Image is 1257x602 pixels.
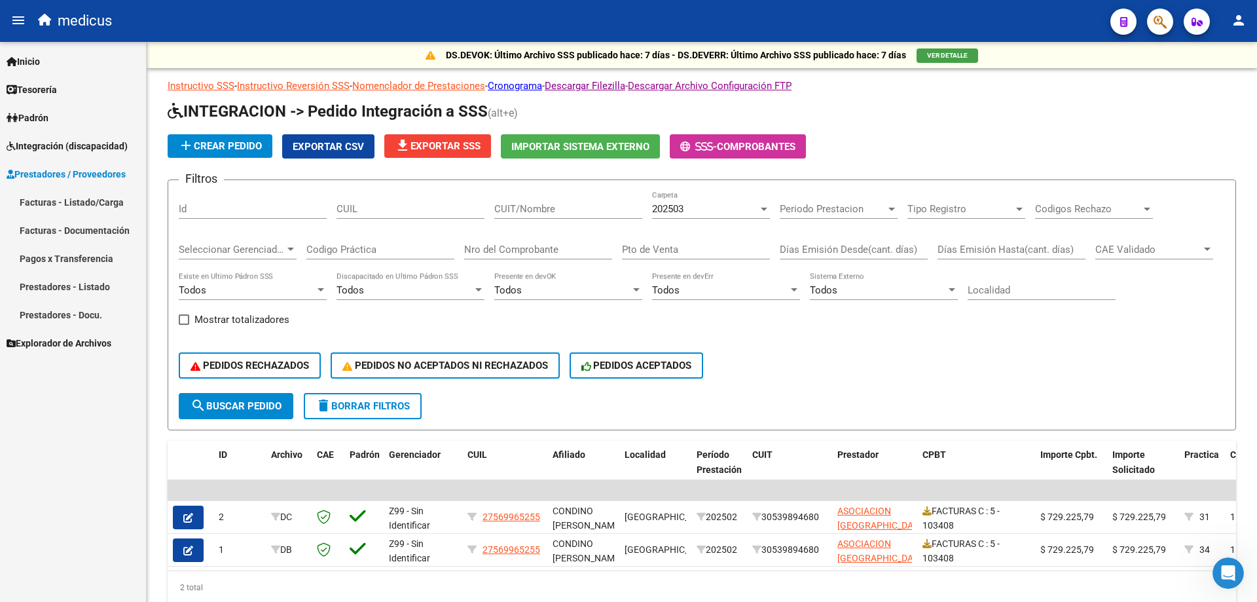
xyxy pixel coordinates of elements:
[652,203,683,215] span: 202503
[837,449,879,460] span: Prestador
[191,400,282,412] span: Buscar Pedido
[752,510,827,525] div: 30539894680
[1107,441,1179,499] datatable-header-cell: Importe Solicitado
[168,79,1236,93] p: - - - - -
[810,284,837,296] span: Todos
[331,352,560,379] button: PEDIDOS NO ACEPTADOS NI RECHAZADOS
[266,441,312,499] datatable-header-cell: Archivo
[384,441,462,499] datatable-header-cell: Gerenciador
[344,441,384,499] datatable-header-cell: Padrón
[837,506,926,531] span: ASOCIACION [GEOGRAPHIC_DATA]
[7,336,111,350] span: Explorador de Archivos
[927,52,968,59] span: VER DETALLE
[652,284,680,296] span: Todos
[219,510,261,525] div: 2
[7,111,48,125] span: Padrón
[191,360,309,371] span: PEDIDOS RECHAZADOS
[488,107,518,119] span: (alt+e)
[570,352,704,379] button: PEDIDOS ACEPTADOS
[389,506,430,531] span: Z99 - Sin Identificar
[293,141,364,153] span: Exportar CSV
[316,398,331,413] mat-icon: delete
[494,284,522,296] span: Todos
[304,393,422,419] button: Borrar Filtros
[752,542,827,557] div: 30539894680
[1199,512,1210,522] span: 31
[752,449,773,460] span: CUIT
[7,139,128,153] span: Integración (discapacidad)
[194,312,289,328] span: Mostrar totalizadores
[219,542,261,557] div: 1
[553,538,623,579] span: CONDINO [PERSON_NAME] , -
[317,449,334,460] span: CAE
[545,80,625,92] a: Descargar Filezilla
[1112,544,1166,555] span: $ 729.225,79
[717,141,795,153] span: Comprobantes
[191,398,206,413] mat-icon: search
[1230,544,1235,555] span: 1
[697,542,742,557] div: 202502
[7,167,126,181] span: Prestadores / Proveedores
[922,536,1030,564] div: FACTURAS C : 5 - 103408
[922,449,946,460] span: CPBT
[7,54,40,69] span: Inicio
[213,441,266,499] datatable-header-cell: ID
[312,441,344,499] datatable-header-cell: CAE
[219,449,227,460] span: ID
[282,134,374,159] button: Exportar CSV
[168,80,234,92] a: Instructivo SSS
[1040,449,1097,460] span: Importe Cpbt.
[747,441,832,499] datatable-header-cell: CUIT
[625,449,666,460] span: Localidad
[625,544,713,555] span: [GEOGRAPHIC_DATA]
[1212,557,1244,589] iframe: Intercom live chat
[395,138,410,153] mat-icon: file_download
[1199,544,1210,555] span: 34
[907,203,1013,215] span: Tipo Registro
[832,441,917,499] datatable-header-cell: Prestador
[178,138,194,153] mat-icon: add
[389,449,441,460] span: Gerenciador
[179,244,285,255] span: Seleccionar Gerenciador
[680,141,717,153] span: -
[395,140,481,152] span: Exportar SSS
[553,506,623,546] span: CONDINO [PERSON_NAME] , -
[619,441,691,499] datatable-header-cell: Localidad
[511,141,649,153] span: Importar Sistema Externo
[483,544,540,555] span: 27569965255
[7,83,57,97] span: Tesorería
[1184,449,1219,460] span: Practica
[342,360,548,371] span: PEDIDOS NO ACEPTADOS NI RECHAZADOS
[780,203,886,215] span: Periodo Prestacion
[1112,449,1155,475] span: Importe Solicitado
[316,400,410,412] span: Borrar Filtros
[488,80,542,92] a: Cronograma
[483,512,540,522] span: 27569965255
[350,449,380,460] span: Padrón
[178,140,262,152] span: Crear Pedido
[237,80,350,92] a: Instructivo Reversión SSS
[271,449,302,460] span: Archivo
[179,352,321,379] button: PEDIDOS RECHAZADOS
[179,393,293,419] button: Buscar Pedido
[389,538,430,564] span: Z99 - Sin Identificar
[462,441,547,499] datatable-header-cell: CUIL
[168,134,272,158] button: Crear Pedido
[1231,12,1247,28] mat-icon: person
[917,441,1035,499] datatable-header-cell: CPBT
[917,48,978,63] button: VER DETALLE
[1095,244,1201,255] span: CAE Validado
[628,80,792,92] a: Descargar Archivo Configuración FTP
[271,510,306,525] div: DC
[697,449,742,475] span: Período Prestación
[446,48,906,62] p: DS.DEVOK: Último Archivo SSS publicado hace: 7 días - DS.DEVERR: Último Archivo SSS publicado hac...
[1179,441,1225,499] datatable-header-cell: Practica
[670,134,806,159] button: -Comprobantes
[691,441,747,499] datatable-header-cell: Período Prestación
[168,102,488,121] span: INTEGRACION -> Pedido Integración a SSS
[1035,203,1141,215] span: Codigos Rechazo
[337,284,364,296] span: Todos
[837,538,926,564] span: ASOCIACION [GEOGRAPHIC_DATA]
[271,542,306,557] div: DB
[1112,512,1166,522] span: $ 729.225,79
